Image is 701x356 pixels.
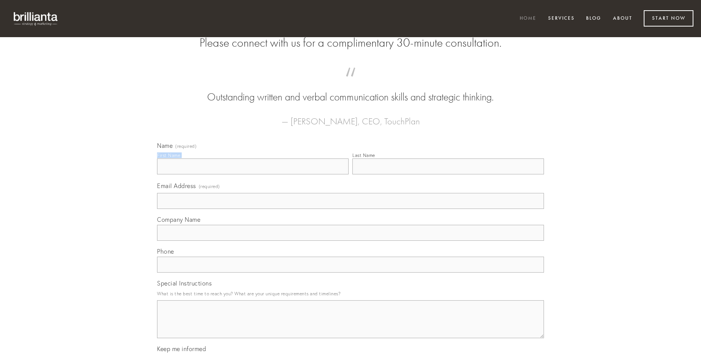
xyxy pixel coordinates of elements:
[157,182,196,190] span: Email Address
[157,152,180,158] div: First Name
[157,216,200,223] span: Company Name
[644,10,693,27] a: Start Now
[157,279,212,287] span: Special Instructions
[515,13,541,25] a: Home
[608,13,637,25] a: About
[157,248,174,255] span: Phone
[581,13,606,25] a: Blog
[169,105,532,129] figcaption: — [PERSON_NAME], CEO, TouchPlan
[169,75,532,90] span: “
[8,8,64,30] img: brillianta - research, strategy, marketing
[543,13,580,25] a: Services
[169,75,532,105] blockquote: Outstanding written and verbal communication skills and strategic thinking.
[157,345,206,353] span: Keep me informed
[157,36,544,50] h2: Please connect with us for a complimentary 30-minute consultation.
[352,152,375,158] div: Last Name
[157,289,544,299] p: What is the best time to reach you? What are your unique requirements and timelines?
[175,144,196,149] span: (required)
[199,181,220,191] span: (required)
[157,142,173,149] span: Name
